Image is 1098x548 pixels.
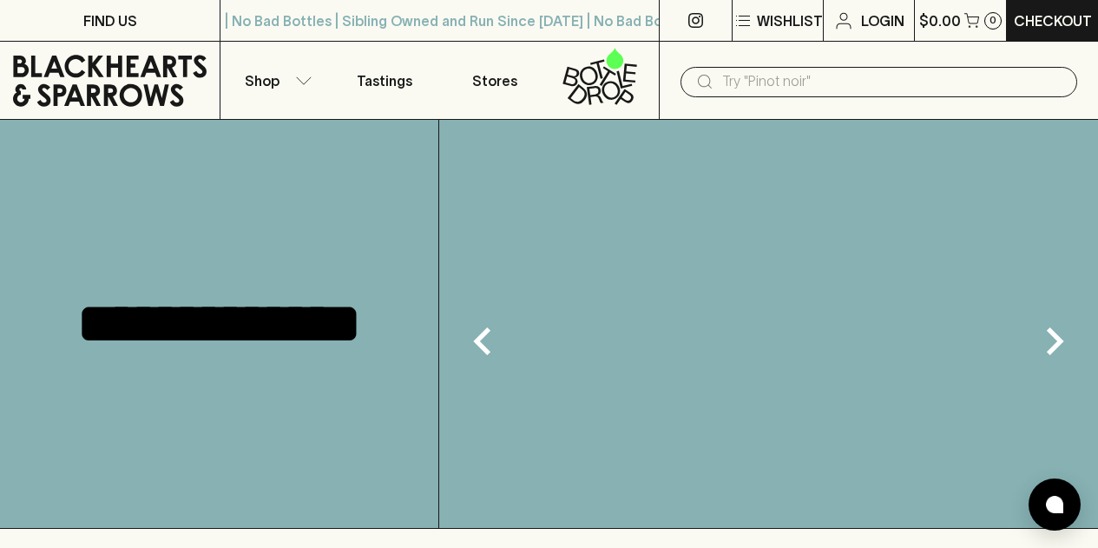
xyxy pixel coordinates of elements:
a: Tastings [330,42,439,119]
img: gif;base64,R0lGODlhAQABAAAAACH5BAEKAAEALAAAAAABAAEAAAICTAEAOw== [439,120,1098,528]
p: Stores [472,70,517,91]
a: Stores [440,42,549,119]
p: Login [861,10,904,31]
button: Shop [220,42,330,119]
p: Checkout [1014,10,1092,31]
p: FIND US [83,10,137,31]
p: Wishlist [757,10,823,31]
p: Tastings [357,70,412,91]
p: Shop [245,70,279,91]
button: Previous [448,307,517,376]
p: $0.00 [919,10,961,31]
p: 0 [990,16,996,25]
button: Next [1020,307,1089,376]
input: Try "Pinot noir" [722,68,1063,96]
img: bubble-icon [1046,496,1063,513]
